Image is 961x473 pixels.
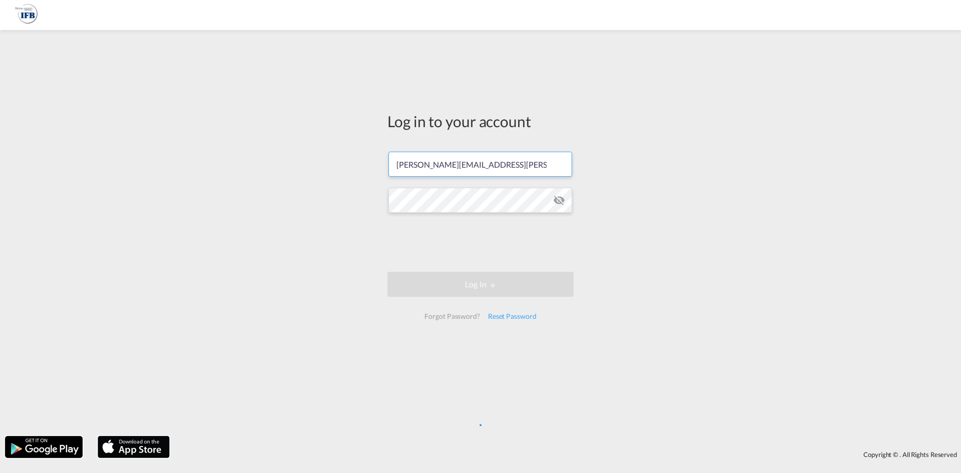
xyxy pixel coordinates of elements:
img: 1f261f00256b11eeaf3d89493e6660f9.png [15,4,38,27]
iframe: reCAPTCHA [404,223,557,262]
md-icon: icon-eye-off [553,194,565,206]
div: Forgot Password? [420,307,484,325]
input: Enter email/phone number [388,152,572,177]
div: Reset Password [484,307,541,325]
div: Copyright © . All Rights Reserved [175,446,961,463]
div: Log in to your account [387,111,574,132]
img: google.png [4,435,84,459]
img: apple.png [97,435,171,459]
button: LOGIN [387,272,574,297]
